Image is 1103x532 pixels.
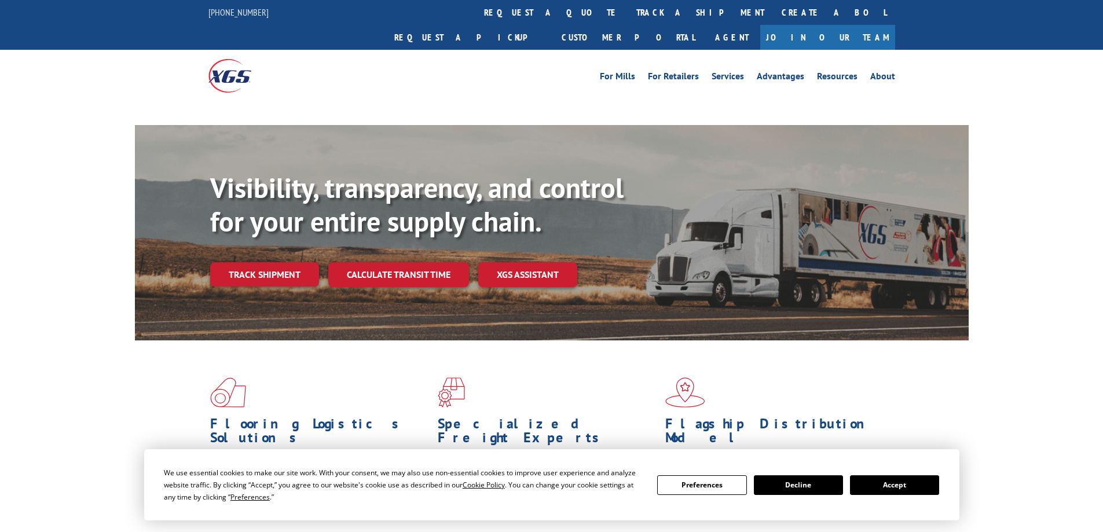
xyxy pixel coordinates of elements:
[757,72,804,85] a: Advantages
[754,475,843,495] button: Decline
[703,25,760,50] a: Agent
[478,262,577,287] a: XGS ASSISTANT
[665,417,884,450] h1: Flagship Distribution Model
[144,449,959,520] div: Cookie Consent Prompt
[208,6,269,18] a: [PHONE_NUMBER]
[600,72,635,85] a: For Mills
[665,377,705,408] img: xgs-icon-flagship-distribution-model-red
[817,72,858,85] a: Resources
[328,262,469,287] a: Calculate transit time
[210,262,319,287] a: Track shipment
[760,25,895,50] a: Join Our Team
[438,377,465,408] img: xgs-icon-focused-on-flooring-red
[850,475,939,495] button: Accept
[210,170,624,239] b: Visibility, transparency, and control for your entire supply chain.
[553,25,703,50] a: Customer Portal
[648,72,699,85] a: For Retailers
[210,377,246,408] img: xgs-icon-total-supply-chain-intelligence-red
[210,417,429,450] h1: Flooring Logistics Solutions
[870,72,895,85] a: About
[386,25,553,50] a: Request a pickup
[712,72,744,85] a: Services
[230,492,270,502] span: Preferences
[657,475,746,495] button: Preferences
[164,467,643,503] div: We use essential cookies to make our site work. With your consent, we may also use non-essential ...
[438,417,657,450] h1: Specialized Freight Experts
[463,480,505,490] span: Cookie Policy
